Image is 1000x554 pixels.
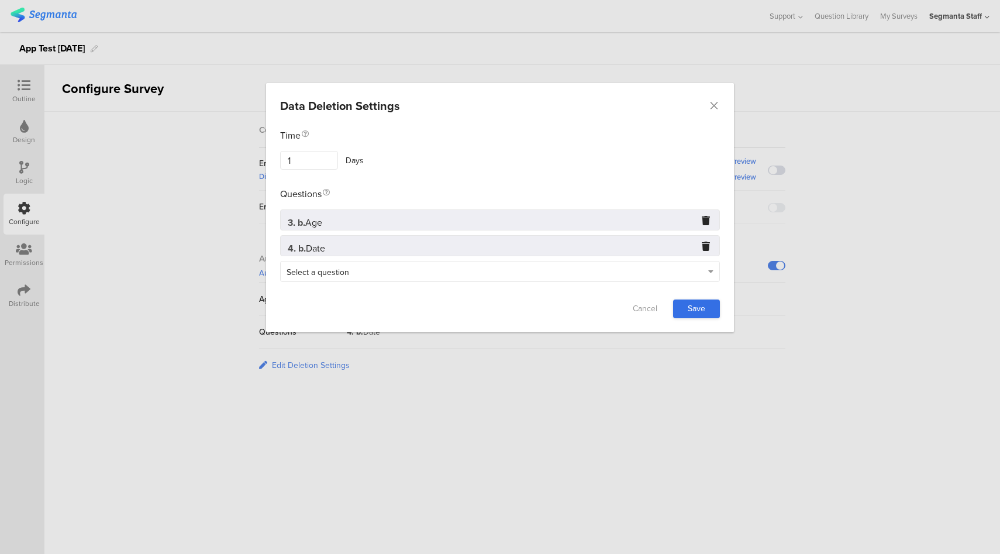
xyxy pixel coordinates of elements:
[288,216,305,229] span: 3. b.
[305,216,322,229] span: Age
[287,266,349,278] span: Select a question
[266,83,734,332] div: dialog
[280,97,400,115] div: Data Deletion Settings
[288,242,306,255] span: 4. b.
[280,187,322,201] span: Questions
[280,129,301,142] span: Time
[673,300,720,318] a: Save
[622,300,668,318] a: Cancel
[346,154,364,167] span: Days
[708,100,720,112] button: Close
[306,242,325,255] span: Date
